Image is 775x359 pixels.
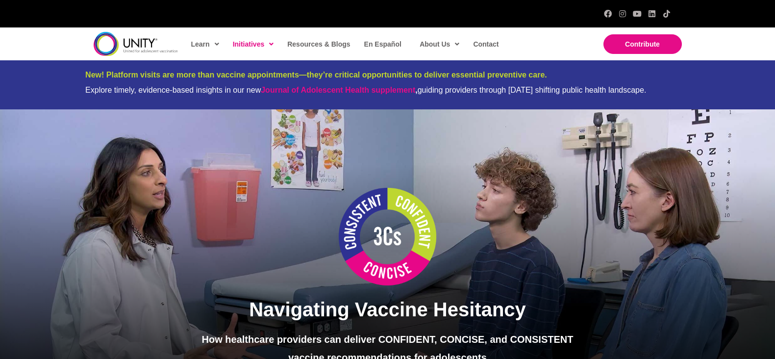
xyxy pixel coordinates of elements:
a: LinkedIn [648,10,656,18]
span: Contact [473,40,499,48]
span: Contribute [625,40,660,48]
a: Resources & Blogs [282,33,354,55]
a: Facebook [604,10,612,18]
img: unity-logo-dark [94,32,178,56]
span: En Español [364,40,401,48]
a: Instagram [619,10,626,18]
span: Learn [191,37,219,51]
a: About Us [415,33,463,55]
span: Resources & Blogs [287,40,350,48]
a: En Español [359,33,405,55]
span: About Us [420,37,459,51]
span: Navigating Vaccine Hesitancy [249,299,526,320]
a: YouTube [633,10,641,18]
a: Contact [468,33,502,55]
img: 3Cs Logo white center [339,188,437,286]
a: Journal of Adolescent Health supplement [261,86,415,94]
div: Explore timely, evidence-based insights in our new guiding providers through [DATE] shifting publ... [85,85,690,95]
a: Contribute [603,34,682,54]
span: Initiatives [233,37,274,51]
span: New! Platform visits are more than vaccine appointments—they’re critical opportunities to deliver... [85,71,547,79]
strong: , [261,86,417,94]
a: TikTok [663,10,671,18]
